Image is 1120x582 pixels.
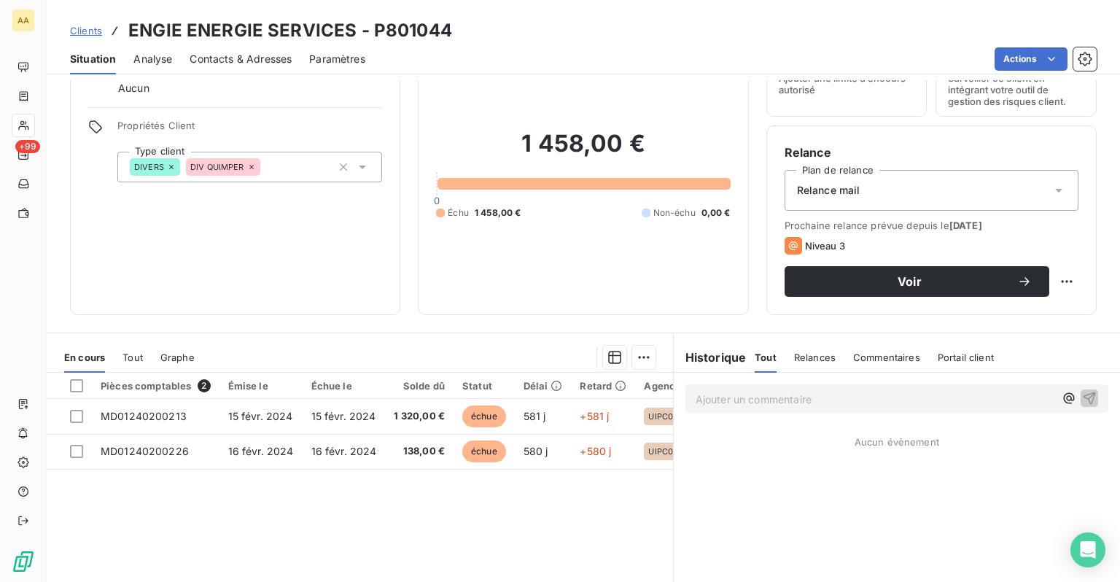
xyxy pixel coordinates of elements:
[434,195,440,206] span: 0
[475,206,521,220] span: 1 458,00 €
[133,52,172,66] span: Analyse
[190,52,292,66] span: Contacts & Adresses
[309,52,365,66] span: Paramètres
[70,23,102,38] a: Clients
[101,410,187,422] span: MD01240200213
[648,447,678,456] span: UIPC03
[779,72,915,96] span: Ajouter une limite d’encours autorisé
[855,436,939,448] span: Aucun évènement
[228,380,294,392] div: Émise le
[785,266,1049,297] button: Voir
[524,380,563,392] div: Délai
[938,352,994,363] span: Portail client
[122,352,143,363] span: Tout
[228,410,293,422] span: 15 févr. 2024
[462,380,506,392] div: Statut
[580,410,609,422] span: +581 j
[117,120,382,140] span: Propriétés Client
[394,380,445,392] div: Solde dû
[462,441,506,462] span: échue
[12,9,35,32] div: AA
[311,380,377,392] div: Échue le
[674,349,747,366] h6: Historique
[853,352,920,363] span: Commentaires
[949,220,982,231] span: [DATE]
[797,183,860,198] span: Relance mail
[580,445,611,457] span: +580 j
[15,140,40,153] span: +99
[995,47,1067,71] button: Actions
[101,445,189,457] span: MD01240200226
[64,352,105,363] span: En cours
[524,445,548,457] span: 580 j
[462,406,506,427] span: échue
[785,220,1078,231] span: Prochaine relance prévue depuis le
[948,72,1084,107] span: Surveiller ce client en intégrant votre outil de gestion des risques client.
[101,379,211,392] div: Pièces comptables
[260,160,272,174] input: Ajouter une valeur
[311,410,376,422] span: 15 févr. 2024
[198,379,211,392] span: 2
[785,144,1078,161] h6: Relance
[70,25,102,36] span: Clients
[524,410,546,422] span: 581 j
[311,445,377,457] span: 16 févr. 2024
[190,163,244,171] span: DIV QUIMPER
[160,352,195,363] span: Graphe
[755,352,777,363] span: Tout
[802,276,1017,287] span: Voir
[448,206,469,220] span: Échu
[12,550,35,573] img: Logo LeanPay
[70,52,116,66] span: Situation
[805,240,845,252] span: Niveau 3
[394,409,445,424] span: 1 320,00 €
[701,206,731,220] span: 0,00 €
[644,380,682,392] div: Agence
[394,444,445,459] span: 138,00 €
[128,18,452,44] h3: ENGIE ENERGIE SERVICES - P801044
[648,412,678,421] span: UIPC03
[436,129,730,173] h2: 1 458,00 €
[653,206,696,220] span: Non-échu
[580,380,626,392] div: Retard
[1070,532,1105,567] div: Open Intercom Messenger
[228,445,294,457] span: 16 févr. 2024
[794,352,836,363] span: Relances
[118,81,149,96] span: Aucun
[134,163,164,171] span: DIVERS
